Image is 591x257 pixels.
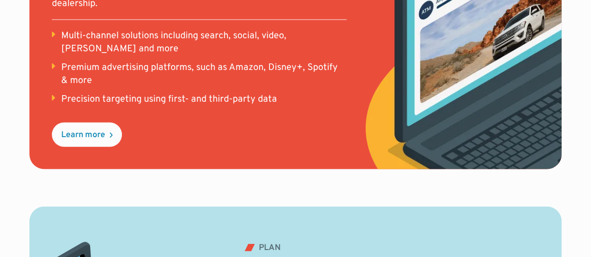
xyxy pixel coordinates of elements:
[61,29,346,56] div: Multi-channel solutions including search, social, video, [PERSON_NAME] and more
[61,131,105,139] div: Learn more
[61,61,346,87] div: Premium advertising platforms, such as Amazon, Disney+, Spotify & more
[259,244,281,252] div: PLAN
[61,93,277,106] div: Precision targeting using first- and third-party data
[52,123,122,147] a: Learn more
